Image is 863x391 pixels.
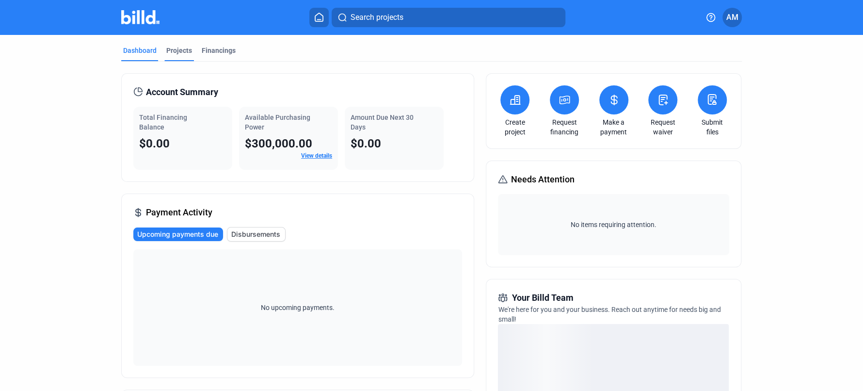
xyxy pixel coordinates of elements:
a: Create project [498,117,532,137]
span: $0.00 [351,137,381,150]
span: Upcoming payments due [137,229,218,239]
span: Account Summary [146,85,218,99]
span: Needs Attention [511,173,574,186]
a: View details [301,152,332,159]
a: Request waiver [646,117,680,137]
span: Payment Activity [146,206,212,219]
a: Make a payment [597,117,631,137]
span: Available Purchasing Power [245,114,310,131]
span: $300,000.00 [245,137,312,150]
span: No items requiring attention. [502,220,725,229]
button: Upcoming payments due [133,228,223,241]
span: We're here for you and your business. Reach out anytime for needs big and small! [498,306,720,323]
button: Search projects [332,8,565,27]
span: Total Financing Balance [139,114,187,131]
span: Search projects [350,12,403,23]
span: Amount Due Next 30 Days [351,114,414,131]
span: Your Billd Team [511,291,573,305]
a: Request financing [547,117,581,137]
span: Disbursements [231,229,280,239]
div: Financings [202,46,236,55]
img: Billd Company Logo [121,10,160,24]
button: AM [722,8,742,27]
div: Dashboard [123,46,157,55]
span: No upcoming payments. [255,303,341,312]
div: Projects [166,46,192,55]
button: Disbursements [227,227,286,242]
span: AM [726,12,738,23]
a: Submit files [695,117,729,137]
span: $0.00 [139,137,170,150]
